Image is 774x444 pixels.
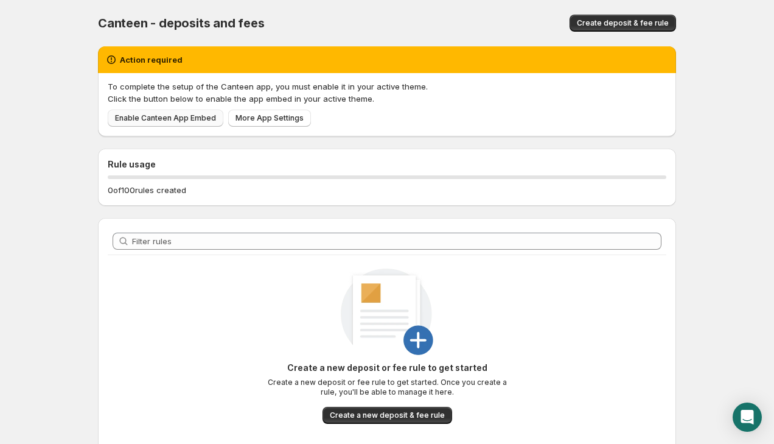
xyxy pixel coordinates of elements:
button: Create deposit & fee rule [570,15,676,32]
span: Create deposit & fee rule [577,18,669,28]
span: Canteen - deposits and fees [98,16,265,30]
div: Open Intercom Messenger [733,403,762,432]
p: Create a new deposit or fee rule to get started [265,362,509,374]
span: Enable Canteen App Embed [115,113,216,123]
p: 0 of 100 rules created [108,184,186,196]
h2: Rule usage [108,158,666,171]
h2: Action required [120,54,183,66]
p: Create a new deposit or fee rule to get started. Once you create a rule, you'll be able to manage... [265,378,509,397]
a: Enable Canteen App Embed [108,110,223,127]
p: Click the button below to enable the app embed in your active theme. [108,93,666,105]
a: More App Settings [228,110,311,127]
input: Filter rules [132,233,661,250]
button: Create a new deposit & fee rule [322,407,452,424]
span: More App Settings [235,113,304,123]
p: To complete the setup of the Canteen app, you must enable it in your active theme. [108,80,666,93]
span: Create a new deposit & fee rule [330,411,445,420]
